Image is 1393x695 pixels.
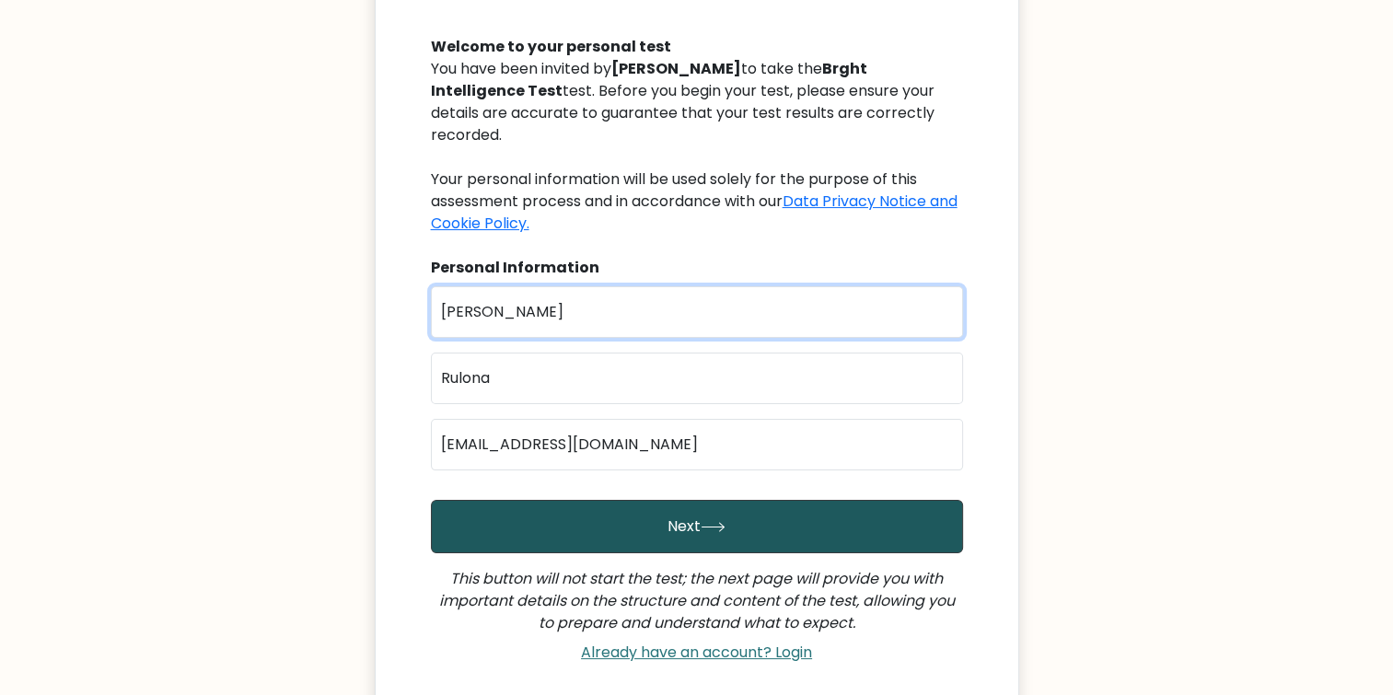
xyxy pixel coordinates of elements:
[431,286,963,338] input: First name
[574,642,819,663] a: Already have an account? Login
[431,353,963,404] input: Last name
[611,58,741,79] b: [PERSON_NAME]
[431,257,963,279] div: Personal Information
[431,58,867,101] b: Brght Intelligence Test
[439,568,955,633] i: This button will not start the test; the next page will provide you with important details on the...
[431,419,963,470] input: Email
[431,36,963,58] div: Welcome to your personal test
[431,191,958,234] a: Data Privacy Notice and Cookie Policy.
[431,500,963,553] button: Next
[431,58,963,235] div: You have been invited by to take the test. Before you begin your test, please ensure your details...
